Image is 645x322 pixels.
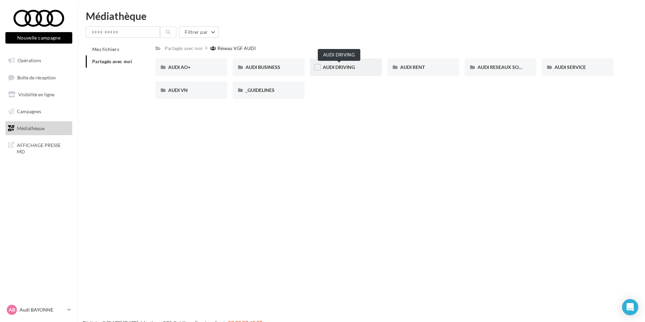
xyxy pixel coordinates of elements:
a: Médiathèque [4,121,74,135]
a: Opérations [4,53,74,68]
button: Filtrer par [179,26,219,38]
span: Visibilité en ligne [18,92,54,97]
span: AUDI VN [168,87,188,93]
span: Campagnes [17,108,41,114]
span: AB [9,306,15,313]
span: AUDI RENT [400,64,425,70]
div: AUDI DRIVING [318,49,360,61]
span: _GUIDELINES [246,87,275,93]
span: Médiathèque [17,125,45,131]
p: Audi BAYONNE [20,306,64,313]
span: AUDI AO+ [168,64,190,70]
span: Boîte de réception [17,74,56,80]
span: AUDI SERVICE [554,64,586,70]
span: AUDI DRIVING [323,64,355,70]
span: Mes fichiers [92,46,119,52]
a: AFFICHAGE PRESSE MD [4,138,74,158]
div: Médiathèque [86,11,637,21]
span: AUDI RESEAUX SOCIAUX [478,64,533,70]
button: Nouvelle campagne [5,32,72,44]
span: Partagés avec moi [92,58,132,64]
a: Campagnes [4,104,74,119]
a: AB Audi BAYONNE [5,303,72,316]
a: Boîte de réception [4,70,74,85]
div: Partagés avec moi [165,45,203,52]
span: AFFICHAGE PRESSE MD [17,141,70,155]
div: Réseau VGF AUDI [217,45,256,52]
span: Opérations [18,57,41,63]
span: AUDI BUSINESS [246,64,280,70]
a: Visibilité en ligne [4,88,74,102]
div: Open Intercom Messenger [622,299,638,315]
